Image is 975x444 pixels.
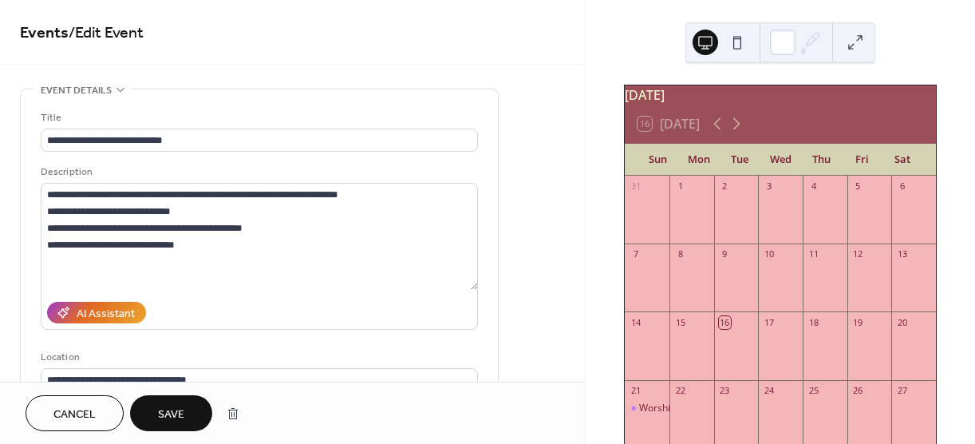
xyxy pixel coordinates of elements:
div: 18 [807,316,819,328]
div: Sat [882,144,923,176]
div: 2 [719,180,731,192]
div: 16 [719,316,731,328]
a: Events [20,18,69,49]
div: 7 [630,248,641,260]
button: AI Assistant [47,302,146,323]
div: 12 [852,248,864,260]
div: 9 [719,248,731,260]
div: 4 [807,180,819,192]
div: 15 [674,316,686,328]
div: Fri [842,144,882,176]
div: 13 [896,248,908,260]
div: Thu [801,144,842,176]
span: / Edit Event [69,18,144,49]
div: 8 [674,248,686,260]
div: Wed [760,144,801,176]
div: 22 [674,385,686,397]
div: 19 [852,316,864,328]
div: 23 [719,385,731,397]
div: 26 [852,385,864,397]
div: 11 [807,248,819,260]
div: Title [41,109,475,126]
div: 10 [763,248,775,260]
div: 25 [807,385,819,397]
div: 21 [630,385,641,397]
span: Save [158,406,184,423]
div: 1 [674,180,686,192]
div: 6 [896,180,908,192]
div: 24 [763,385,775,397]
div: Tue [719,144,760,176]
div: 5 [852,180,864,192]
div: Worship [625,402,669,415]
div: Worship [639,402,676,415]
div: AI Assistant [77,306,135,323]
div: 31 [630,180,641,192]
div: [DATE] [625,85,936,105]
div: Mon [678,144,719,176]
span: Event details [41,82,112,99]
div: 27 [896,385,908,397]
div: 3 [763,180,775,192]
div: Location [41,349,475,366]
div: 14 [630,316,641,328]
div: Sun [637,144,678,176]
div: Description [41,164,475,180]
span: Cancel [53,406,96,423]
div: 20 [896,316,908,328]
button: Save [130,395,212,431]
div: 17 [763,316,775,328]
button: Cancel [26,395,124,431]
